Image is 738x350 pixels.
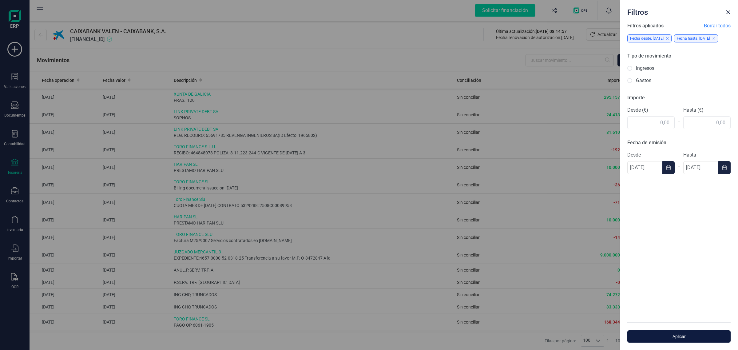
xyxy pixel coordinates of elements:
[662,161,675,174] button: Choose Date
[636,65,654,72] label: Ingresos
[627,151,675,159] label: Desde
[723,7,733,17] button: Close
[677,36,710,41] span: Fecha hasta: [DATE]
[627,22,664,30] span: Filtros aplicados
[683,116,731,129] input: 0,00
[627,53,671,59] span: Tipo de movimiento
[627,95,645,101] span: Importe
[683,161,718,174] input: dd/mm/aaaa
[627,140,666,145] span: Fecha de emisión
[627,330,731,343] button: Aplicar
[627,161,662,174] input: dd/mm/aaaa
[625,5,723,17] div: Filtros
[627,116,675,129] input: 0,00
[634,333,724,340] span: Aplicar
[704,22,731,30] span: Borrar todos
[718,161,731,174] button: Choose Date
[683,151,731,159] label: Hasta
[675,159,683,174] div: -
[630,36,664,41] span: Fecha desde: [DATE]
[675,114,683,129] div: -
[627,106,675,114] label: Desde (€)
[683,106,731,114] label: Hasta (€)
[636,77,651,84] label: Gastos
